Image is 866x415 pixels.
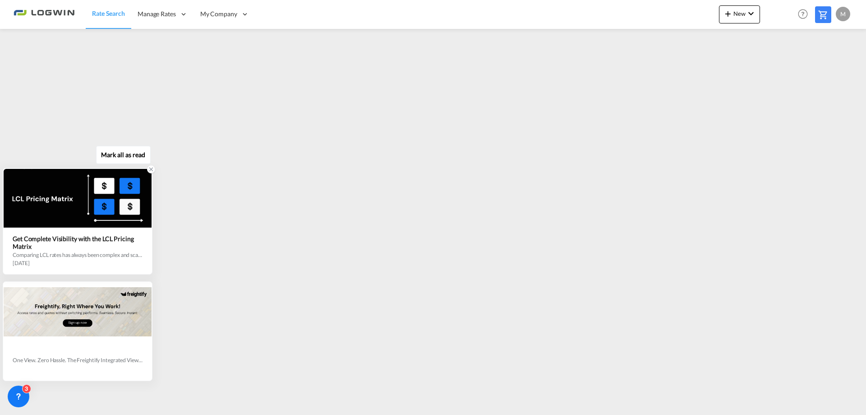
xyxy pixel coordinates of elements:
[795,6,815,23] div: Help
[92,9,125,17] span: Rate Search
[723,10,756,17] span: New
[14,4,74,24] img: 2761ae10d95411efa20a1f5e0282d2d7.png
[836,7,850,21] div: M
[200,9,237,19] span: My Company
[795,6,811,22] span: Help
[723,8,733,19] md-icon: icon-plus 400-fg
[746,8,756,19] md-icon: icon-chevron-down
[719,5,760,23] button: icon-plus 400-fgNewicon-chevron-down
[138,9,176,19] span: Manage Rates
